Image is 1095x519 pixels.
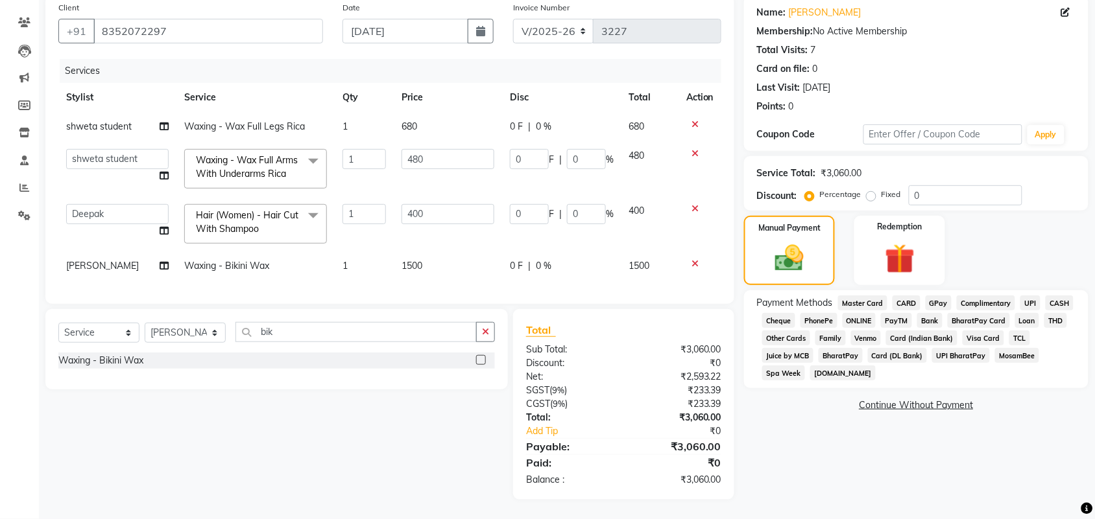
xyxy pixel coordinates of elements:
span: MosamBee [995,348,1039,363]
div: Net: [516,370,624,384]
div: Balance : [516,473,624,487]
div: Membership: [757,25,813,38]
span: GPay [926,295,952,310]
span: | [528,259,531,273]
div: Total Visits: [757,43,808,57]
div: No Active Membership [757,25,1076,38]
div: ( ) [516,384,624,397]
img: _gift.svg [876,240,924,277]
span: THD [1044,313,1067,328]
span: BharatPay [819,348,863,363]
span: BharatPay Card [948,313,1010,328]
span: 9% [553,398,565,409]
div: 0 [813,62,818,76]
div: Payable: [516,439,624,454]
span: Visa Card [963,330,1004,345]
span: Loan [1015,313,1040,328]
th: Disc [502,83,621,112]
span: 1500 [629,260,650,271]
span: 400 [629,205,645,216]
div: Services [60,59,731,83]
span: Waxing - Wax Full Arms With Underarms Rica [196,154,298,179]
div: 7 [811,43,816,57]
span: F [549,207,554,221]
div: ( ) [516,397,624,411]
span: ONLINE [843,313,876,328]
input: Search by Name/Mobile/Email/Code [93,19,323,43]
span: CGST [526,398,550,409]
span: Card (Indian Bank) [886,330,957,345]
span: Complimentary [957,295,1015,310]
th: Price [394,83,502,112]
span: 680 [402,121,417,132]
a: Continue Without Payment [747,398,1086,412]
span: Cheque [762,313,795,328]
label: Manual Payment [758,222,821,234]
span: 1 [343,121,348,132]
span: TCL [1009,330,1030,345]
input: Enter Offer / Coupon Code [863,124,1022,144]
div: [DATE] [803,81,831,95]
div: Service Total: [757,167,816,180]
div: ₹0 [623,455,731,470]
span: Total [526,323,556,337]
span: Bank [917,313,943,328]
span: Spa Week [762,365,805,380]
div: ₹0 [642,424,731,438]
div: Waxing - Bikini Wax [58,354,143,367]
span: Master Card [838,295,887,310]
span: 9% [552,385,564,395]
button: +91 [58,19,95,43]
span: CASH [1046,295,1074,310]
div: Name: [757,6,786,19]
div: ₹3,060.00 [623,411,731,424]
a: x [286,168,292,179]
span: 0 % [536,120,551,133]
span: Waxing - Wax Full Legs Rica [184,121,305,132]
div: Total: [516,411,624,424]
span: 1 [343,260,348,271]
span: PayTM [881,313,912,328]
span: % [606,207,614,221]
span: 1500 [402,260,422,271]
div: 0 [789,100,794,113]
div: ₹3,060.00 [821,167,862,180]
span: 0 F [510,259,523,273]
span: Juice by MCB [762,348,813,363]
label: Percentage [820,189,861,200]
div: Points: [757,100,786,113]
img: _cash.svg [766,242,813,275]
div: ₹3,060.00 [623,473,731,487]
div: ₹3,060.00 [623,439,731,454]
label: Date [343,2,360,14]
button: Apply [1028,125,1065,144]
label: Invoice Number [513,2,570,14]
span: PhonePe [800,313,837,328]
span: [PERSON_NAME] [66,260,139,271]
span: | [528,120,531,133]
span: | [559,153,562,167]
div: Sub Total: [516,343,624,356]
span: CARD [893,295,921,310]
span: | [559,207,562,221]
span: Venmo [851,330,882,345]
span: Hair (Women) - Hair Cut With Shampoo [196,209,298,235]
div: Coupon Code [757,128,863,141]
th: Total [621,83,679,112]
a: x [259,223,265,235]
div: ₹233.39 [623,384,731,397]
th: Qty [335,83,394,112]
a: [PERSON_NAME] [789,6,861,19]
div: ₹2,593.22 [623,370,731,384]
span: Payment Methods [757,296,833,310]
div: Card on file: [757,62,810,76]
span: Family [815,330,846,345]
span: Waxing - Bikini Wax [184,260,269,271]
span: 680 [629,121,645,132]
input: Search or Scan [235,322,477,342]
th: Stylist [58,83,176,112]
th: Action [679,83,721,112]
a: Add Tip [516,424,642,438]
span: Other Cards [762,330,810,345]
span: [DOMAIN_NAME] [810,365,876,380]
